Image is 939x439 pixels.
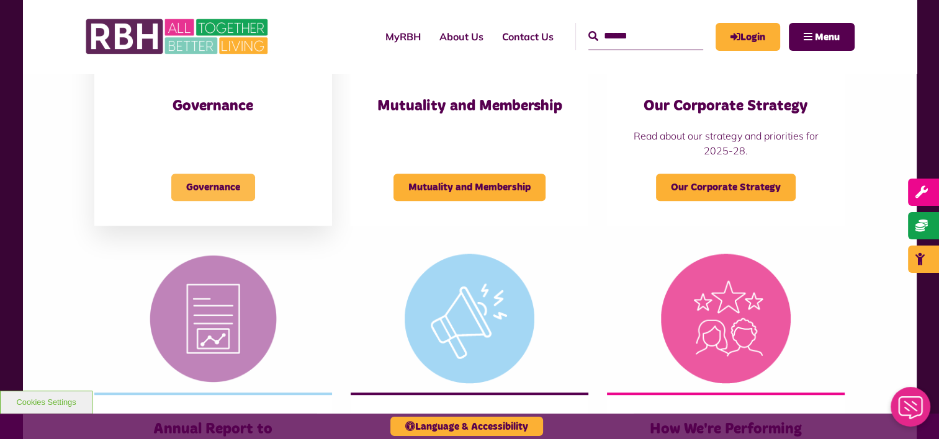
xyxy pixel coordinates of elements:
[716,23,780,51] a: MyRBH
[375,97,564,116] h3: Mutuality and Membership
[607,244,845,393] img: We're Performing
[390,417,543,436] button: Language & Accessibility
[493,20,563,53] a: Contact Us
[588,23,703,50] input: Search
[632,97,820,116] h3: Our Corporate Strategy
[632,128,820,158] p: Read about our strategy and priorities for 2025-28.
[119,97,307,116] h3: Governance
[815,32,840,42] span: Menu
[351,244,588,393] img: Get Involved
[393,174,546,201] span: Mutuality and Membership
[94,244,332,393] img: Reports
[789,23,855,51] button: Navigation
[430,20,493,53] a: About Us
[376,20,430,53] a: MyRBH
[85,12,271,61] img: RBH
[883,383,939,439] iframe: Netcall Web Assistant for live chat
[656,174,796,201] span: Our Corporate Strategy
[171,174,255,201] span: Governance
